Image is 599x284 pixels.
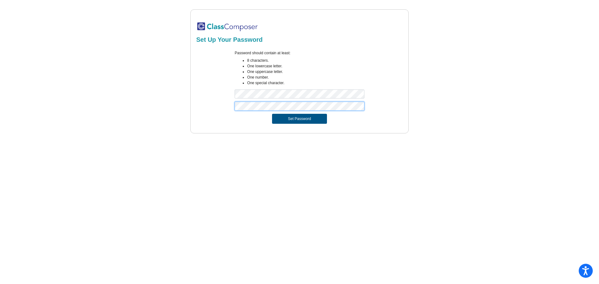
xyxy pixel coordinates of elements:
[235,50,290,56] label: Password should contain at least:
[247,58,364,63] li: 8 characters.
[247,63,364,69] li: One lowercase letter.
[196,36,403,43] h2: Set Up Your Password
[247,69,364,75] li: One uppercase letter.
[247,80,364,86] li: One special character.
[272,114,327,124] button: Set Password
[247,75,364,80] li: One number.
